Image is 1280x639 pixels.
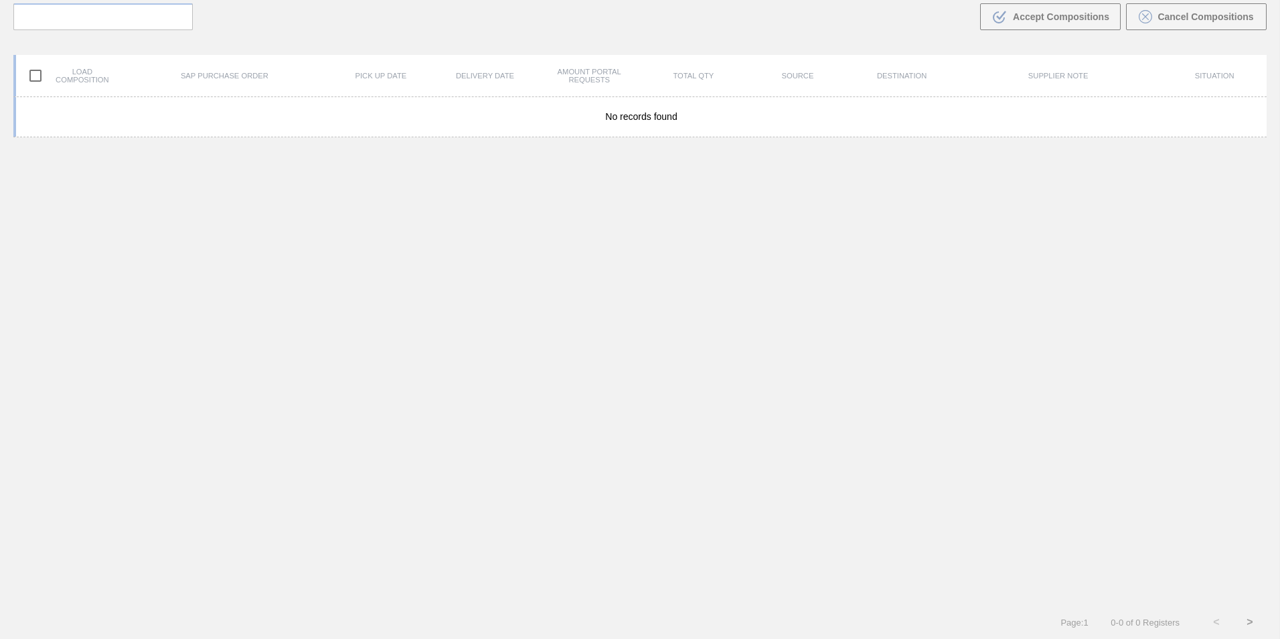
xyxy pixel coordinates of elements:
[1060,618,1088,628] span: Page : 1
[980,3,1121,30] button: Accept Compositions
[1200,606,1233,639] button: <
[329,72,433,80] div: Pick up Date
[605,111,677,122] span: No records found
[121,72,329,80] div: SAP Purchase Order
[954,72,1162,80] div: Supplier Note
[1162,72,1267,80] div: Situation
[537,68,641,84] div: Amount Portal Requests
[1013,11,1109,22] span: Accept Compositions
[1233,606,1267,639] button: >
[1126,3,1267,30] button: Cancel Compositions
[746,72,850,80] div: Source
[433,72,538,80] div: Delivery Date
[850,72,954,80] div: Destination
[641,72,746,80] div: Total Qty
[16,62,121,90] div: Load composition
[1157,11,1253,22] span: Cancel Compositions
[1109,618,1180,628] span: 0 - 0 of 0 Registers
